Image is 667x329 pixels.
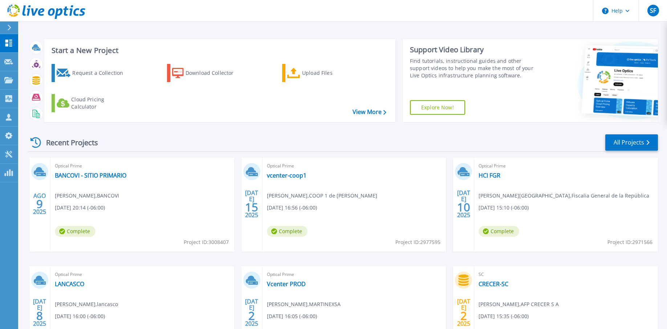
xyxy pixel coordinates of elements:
[410,57,540,79] div: Find tutorials, instructional guides and other support videos to help you make the most of your L...
[410,45,540,54] div: Support Video Library
[282,64,363,82] a: Upload Files
[245,204,258,210] span: 15
[55,204,105,212] span: [DATE] 20:14 (-06:00)
[33,299,46,326] div: [DATE] 2025
[71,96,129,110] div: Cloud Pricing Calculator
[245,191,259,217] div: [DATE] 2025
[267,300,341,308] span: [PERSON_NAME] , MARTINEXSA
[479,192,649,200] span: [PERSON_NAME][GEOGRAPHIC_DATA] , Fiscalia General de la República
[479,204,529,212] span: [DATE] 15:10 (-06:00)
[460,313,467,319] span: 2
[479,280,508,288] a: CRECER-SC
[55,280,84,288] a: LANCASCO
[248,313,255,319] span: 2
[605,134,658,151] a: All Projects
[267,172,306,179] a: vcenter-coop1
[72,66,130,80] div: Request a Collection
[55,226,95,237] span: Complete
[479,172,500,179] a: HCI FGR
[457,204,470,210] span: 10
[33,191,46,217] div: AGO 2025
[267,226,308,237] span: Complete
[167,64,248,82] a: Download Collector
[36,313,43,319] span: 8
[302,66,360,80] div: Upload Files
[479,271,654,279] span: SC
[607,238,652,246] span: Project ID: 2971566
[55,192,119,200] span: [PERSON_NAME] , BANCOVI
[186,66,244,80] div: Download Collector
[55,162,230,170] span: Optical Prime
[267,204,317,212] span: [DATE] 16:56 (-06:00)
[479,226,519,237] span: Complete
[267,280,306,288] a: Vcenter PROD
[55,172,126,179] a: BANCOVI - SITIO PRIMARIO
[479,312,529,320] span: [DATE] 15:35 (-06:00)
[28,134,108,151] div: Recent Projects
[267,192,377,200] span: [PERSON_NAME] , COOP 1 de [PERSON_NAME]
[395,238,440,246] span: Project ID: 2977595
[479,300,559,308] span: [PERSON_NAME] , AFP CRECER S A
[36,201,43,207] span: 9
[267,271,442,279] span: Optical Prime
[267,312,317,320] span: [DATE] 16:05 (-06:00)
[52,64,133,82] a: Request a Collection
[410,100,465,115] a: Explore Now!
[245,299,259,326] div: [DATE] 2025
[479,162,654,170] span: Optical Prime
[650,8,656,13] span: SF
[55,312,105,320] span: [DATE] 16:00 (-06:00)
[457,191,471,217] div: [DATE] 2025
[184,238,229,246] span: Project ID: 3008407
[55,300,118,308] span: [PERSON_NAME] , lancasco
[55,271,230,279] span: Optical Prime
[267,162,442,170] span: Optical Prime
[52,46,386,54] h3: Start a New Project
[353,109,386,115] a: View More
[457,299,471,326] div: [DATE] 2025
[52,94,133,112] a: Cloud Pricing Calculator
